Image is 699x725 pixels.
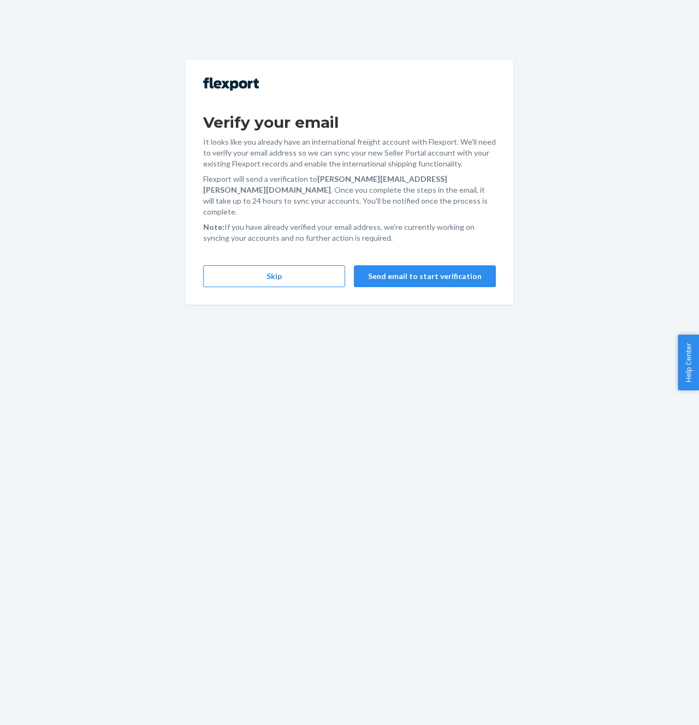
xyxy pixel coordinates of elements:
[354,265,496,287] button: Send email to start verification
[203,78,259,91] img: Flexport logo
[203,265,345,287] button: Skip
[203,174,447,194] strong: [PERSON_NAME][EMAIL_ADDRESS][PERSON_NAME][DOMAIN_NAME]
[678,335,699,390] button: Help Center
[203,112,496,132] h1: Verify your email
[203,174,496,217] p: Flexport will send a verification to . Once you complete the steps in the email, it will take up ...
[203,136,496,169] p: It looks like you already have an international freight account with Flexport. We'll need to veri...
[203,222,496,243] p: If you have already verified your email address, we're currently working on syncing your accounts...
[203,222,224,231] strong: Note:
